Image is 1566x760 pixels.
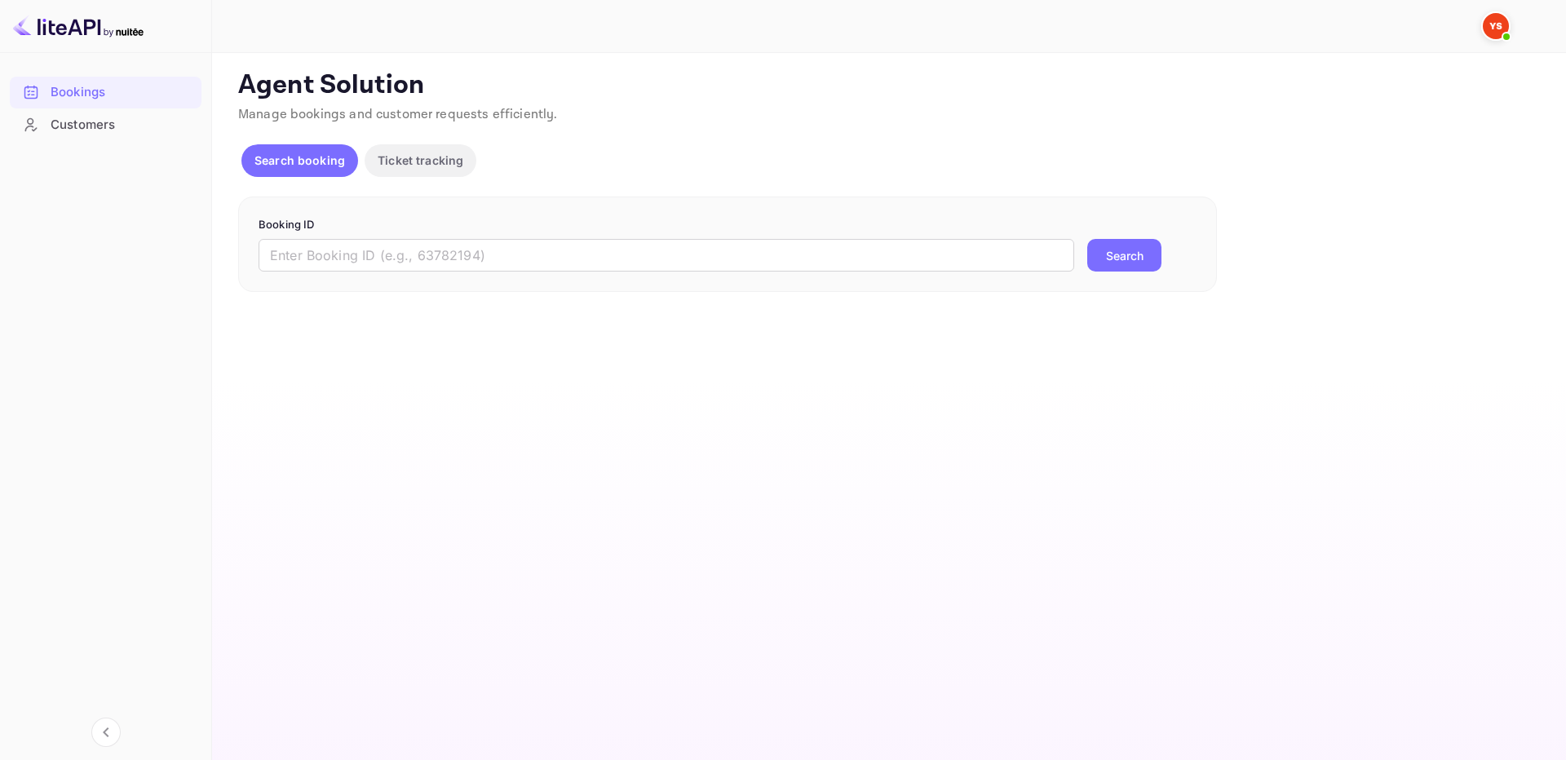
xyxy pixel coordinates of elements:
p: Booking ID [259,217,1197,233]
span: Manage bookings and customer requests efficiently. [238,106,558,123]
p: Search booking [254,152,345,169]
div: Bookings [51,83,193,102]
img: LiteAPI logo [13,13,144,39]
a: Bookings [10,77,201,107]
img: Yandex Support [1483,13,1509,39]
div: Customers [51,116,193,135]
div: Customers [10,109,201,141]
button: Search [1087,239,1161,272]
div: Bookings [10,77,201,108]
button: Collapse navigation [91,718,121,747]
p: Ticket tracking [378,152,463,169]
input: Enter Booking ID (e.g., 63782194) [259,239,1074,272]
a: Customers [10,109,201,139]
p: Agent Solution [238,69,1537,102]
